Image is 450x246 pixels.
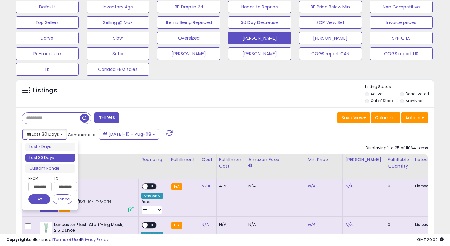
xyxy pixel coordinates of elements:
[219,183,241,189] div: 4.71
[417,237,444,243] span: 2025-09-8 20:02 GMT
[53,237,80,243] a: Terms of Use
[6,237,108,243] div: seller snap | |
[33,86,57,95] h5: Listings
[345,156,382,163] div: [PERSON_NAME]
[40,222,52,234] img: 21fheAmCLeL._SL40_.jpg
[87,32,150,44] button: Slow
[87,16,150,29] button: Selling @ Max
[148,222,158,228] span: OFF
[228,16,291,29] button: 30 Day Decrease
[388,222,407,228] div: 0
[415,183,443,189] b: Listed Price:
[87,63,150,76] button: Canada FBM sales
[202,222,209,228] a: N/A
[40,183,134,212] div: ASIN:
[148,184,158,189] span: OFF
[248,222,300,228] div: N/A
[141,156,166,163] div: Repricing
[406,91,429,96] label: Deactivated
[25,164,75,173] li: Custom Range
[228,1,291,13] button: Needs to Reprice
[308,222,315,228] a: N/A
[28,175,50,181] label: From
[406,98,422,103] label: Archived
[141,193,163,199] div: Amazon AI
[299,47,362,60] button: COGS report CAN
[68,132,97,138] span: Compared to:
[32,131,59,137] span: Last 30 Days
[16,63,79,76] button: TK
[202,183,211,189] a: 5.34
[141,200,163,214] div: Preset:
[87,47,150,60] button: Sofia
[202,156,214,163] div: Cost
[157,47,220,60] button: [PERSON_NAME]
[28,194,50,204] button: Set
[299,16,362,29] button: SOP View Set
[370,32,433,44] button: SPP Q ES
[248,183,300,189] div: N/A
[219,222,241,228] div: N/A
[388,156,409,170] div: Fulfillable Quantity
[6,237,29,243] strong: Copyright
[401,112,428,123] button: Actions
[22,129,67,140] button: Last 30 Days
[371,112,400,123] button: Columns
[370,1,433,13] button: Non Competitive
[337,112,370,123] button: Save View
[171,222,182,229] small: FBA
[366,145,428,151] div: Displaying 1 to 25 of 11064 items
[375,115,395,121] span: Columns
[299,1,362,13] button: BB Price Below Min
[370,16,433,29] button: Invoice prices
[16,16,79,29] button: Top Sellers
[345,183,353,189] a: N/A
[370,47,433,60] button: COGS report US
[308,183,315,189] a: N/A
[25,143,75,151] li: Last 7 Days
[94,112,119,123] button: Filters
[157,32,220,44] button: Oversized
[228,32,291,44] button: [PERSON_NAME]
[59,207,70,212] span: FBA
[53,194,72,204] button: Cancel
[219,156,243,170] div: Fulfillment Cost
[157,1,220,13] button: BB Drop in 7d
[54,222,130,235] b: Lancaster Flash Clarifying Mask, 2.5 Ounce
[248,163,252,169] small: Amazon Fees.
[16,47,79,60] button: Re-measure
[415,222,443,228] b: Listed Price:
[157,16,220,29] button: Items Being Repriced
[54,183,130,191] b: 1
[40,207,58,212] span: Listings that have been deleted from Seller Central
[371,98,393,103] label: Out of Stock
[308,156,340,163] div: Min Price
[365,84,435,90] p: Listing States:
[54,175,72,181] label: To
[171,156,196,163] div: Fulfillment
[345,222,353,228] a: N/A
[108,131,151,137] span: [DATE]-10 - Aug-08
[87,1,150,13] button: Inventory Age
[16,1,79,13] button: Default
[371,91,382,96] label: Active
[38,156,136,163] div: Title
[228,47,291,60] button: [PERSON_NAME]
[75,199,111,204] span: | SKU: I0-LBY6-QT14
[81,237,108,243] a: Privacy Policy
[25,154,75,162] li: Last 30 Days
[248,156,302,163] div: Amazon Fees
[16,32,79,44] button: Darya
[299,32,362,44] button: [PERSON_NAME]
[99,129,159,140] button: [DATE]-10 - Aug-08
[388,183,407,189] div: 0
[171,183,182,190] small: FBA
